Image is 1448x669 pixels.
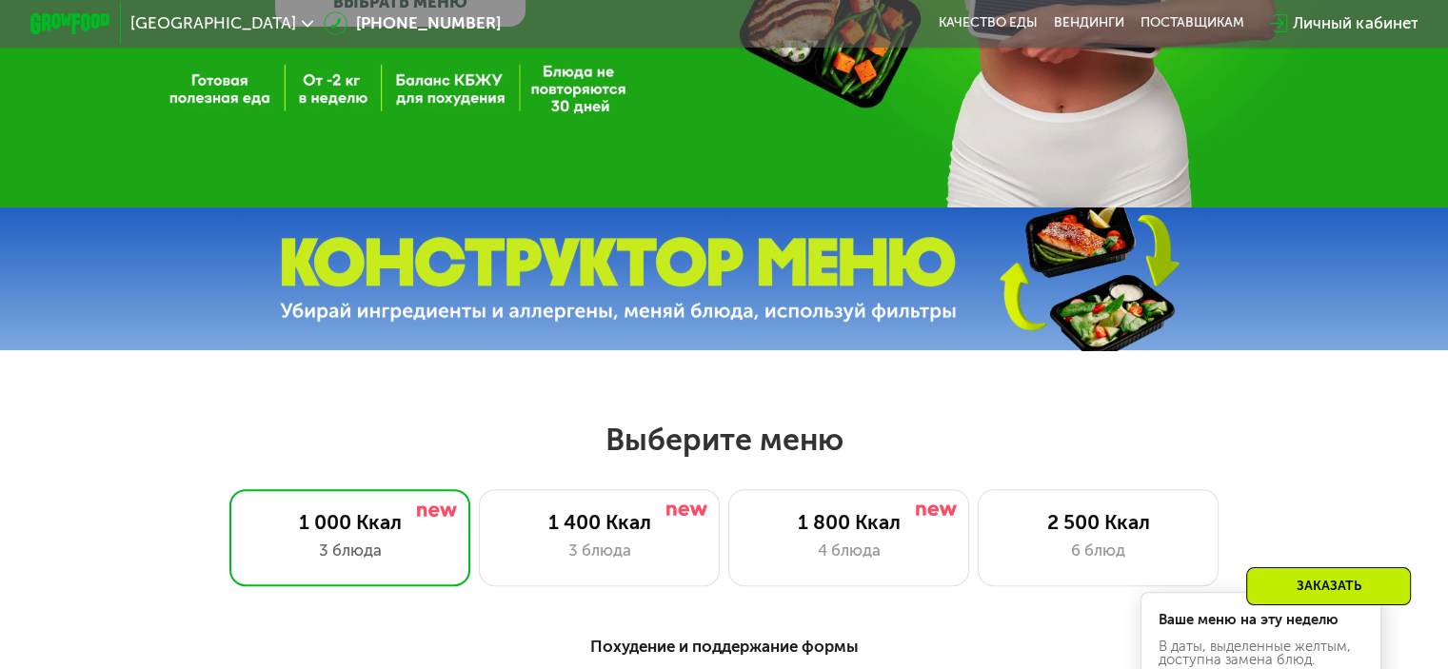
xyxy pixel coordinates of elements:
[250,510,449,534] div: 1 000 Ккал
[999,510,1198,534] div: 2 500 Ккал
[749,539,948,562] div: 4 блюда
[500,539,699,562] div: 3 блюда
[939,15,1038,31] a: Качество еды
[1054,15,1124,31] a: Вендинги
[999,539,1198,562] div: 6 блюд
[324,11,501,35] a: [PHONE_NUMBER]
[1141,15,1244,31] div: поставщикам
[1293,11,1418,35] div: Личный кабинет
[65,421,1384,459] h2: Выберите меню
[1159,613,1364,627] div: Ваше меню на эту неделю
[749,510,948,534] div: 1 800 Ккал
[500,510,699,534] div: 1 400 Ккал
[250,539,449,562] div: 3 блюда
[129,634,1319,659] div: Похудение и поддержание формы
[1246,567,1411,605] div: Заказать
[1159,639,1364,668] div: В даты, выделенные желтым, доступна замена блюд.
[130,15,296,31] span: [GEOGRAPHIC_DATA]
